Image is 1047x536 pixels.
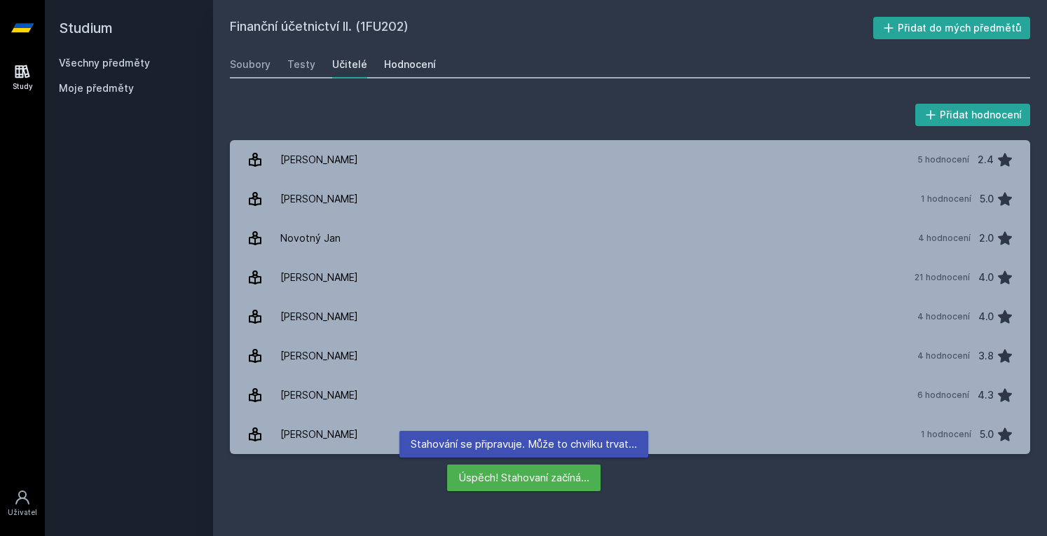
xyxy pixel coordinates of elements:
div: Hodnocení [384,57,436,71]
div: Testy [287,57,315,71]
a: Všechny předměty [59,57,150,69]
a: [PERSON_NAME] 4 hodnocení 4.0 [230,297,1030,336]
div: 5.0 [980,185,994,213]
div: 2.0 [979,224,994,252]
div: [PERSON_NAME] [280,263,358,291]
div: 21 hodnocení [915,272,970,283]
div: 2.4 [978,146,994,174]
a: [PERSON_NAME] 6 hodnocení 4.3 [230,376,1030,415]
div: 3.8 [978,342,994,370]
div: 6 hodnocení [917,390,969,401]
a: [PERSON_NAME] 1 hodnocení 5.0 [230,415,1030,454]
div: Novotný Jan [280,224,341,252]
div: [PERSON_NAME] [280,342,358,370]
a: Novotný Jan 4 hodnocení 2.0 [230,219,1030,258]
div: [PERSON_NAME] [280,146,358,174]
span: Moje předměty [59,81,134,95]
a: Hodnocení [384,50,436,78]
button: Přidat do mých předmětů [873,17,1031,39]
div: 4 hodnocení [918,233,971,244]
a: Soubory [230,50,271,78]
a: [PERSON_NAME] 1 hodnocení 5.0 [230,179,1030,219]
div: 5.0 [980,420,994,448]
a: [PERSON_NAME] 5 hodnocení 2.4 [230,140,1030,179]
button: Přidat hodnocení [915,104,1031,126]
div: [PERSON_NAME] [280,303,358,331]
a: Testy [287,50,315,78]
a: Study [3,56,42,99]
h2: Finanční účetnictví II. (1FU202) [230,17,873,39]
div: [PERSON_NAME] [280,185,358,213]
div: 4.0 [978,303,994,331]
div: Study [13,81,33,92]
div: [PERSON_NAME] [280,381,358,409]
div: 5 hodnocení [917,154,969,165]
div: Stahování se připravuje. Může to chvilku trvat… [399,431,648,458]
a: Uživatel [3,482,42,525]
a: Učitelé [332,50,367,78]
a: [PERSON_NAME] 21 hodnocení 4.0 [230,258,1030,297]
div: Soubory [230,57,271,71]
div: 4.3 [978,381,994,409]
div: Úspěch! Stahovaní začíná… [447,465,601,491]
a: [PERSON_NAME] 4 hodnocení 3.8 [230,336,1030,376]
div: 4 hodnocení [917,311,970,322]
div: Učitelé [332,57,367,71]
div: 1 hodnocení [921,193,971,205]
div: 4.0 [978,263,994,291]
div: 1 hodnocení [921,429,971,440]
div: [PERSON_NAME] [280,420,358,448]
div: Uživatel [8,507,37,518]
div: 4 hodnocení [917,350,970,362]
